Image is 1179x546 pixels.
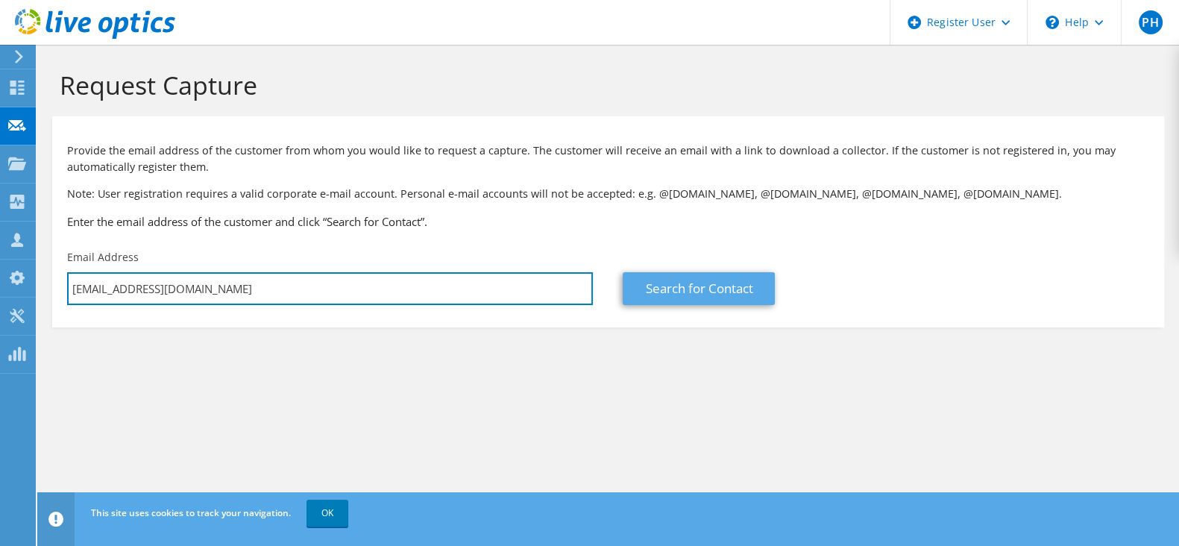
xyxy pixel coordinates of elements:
[67,250,139,265] label: Email Address
[67,213,1149,230] h3: Enter the email address of the customer and click “Search for Contact”.
[67,142,1149,175] p: Provide the email address of the customer from whom you would like to request a capture. The cust...
[91,506,291,519] span: This site uses cookies to track your navigation.
[67,186,1149,202] p: Note: User registration requires a valid corporate e-mail account. Personal e-mail accounts will ...
[1046,16,1059,29] svg: \n
[306,500,348,527] a: OK
[1139,10,1163,34] span: PH
[60,69,1149,101] h1: Request Capture
[623,272,775,305] a: Search for Contact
